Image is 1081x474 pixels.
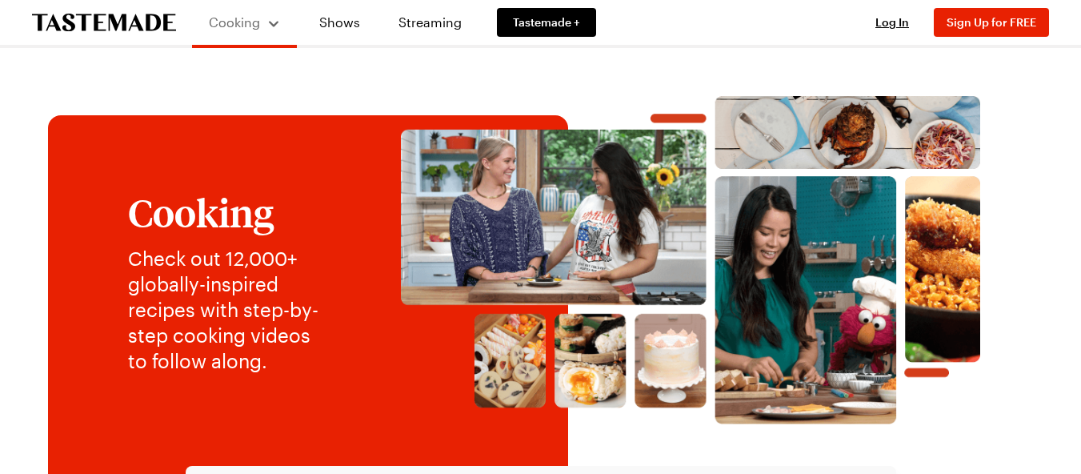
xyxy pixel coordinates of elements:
[875,15,909,29] span: Log In
[209,14,260,30] span: Cooking
[860,14,924,30] button: Log In
[513,14,580,30] span: Tastemade +
[947,15,1036,29] span: Sign Up for FREE
[32,14,176,32] a: To Tastemade Home Page
[128,191,332,233] h1: Cooking
[364,96,1017,424] img: Explore recipes
[208,6,281,38] button: Cooking
[934,8,1049,37] button: Sign Up for FREE
[128,246,332,374] p: Check out 12,000+ globally-inspired recipes with step-by-step cooking videos to follow along.
[497,8,596,37] a: Tastemade +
